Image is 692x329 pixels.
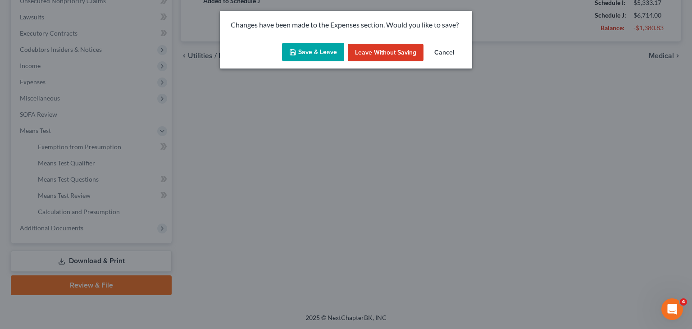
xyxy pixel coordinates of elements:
[348,44,423,62] button: Leave without Saving
[231,20,461,30] p: Changes have been made to the Expenses section. Would you like to save?
[661,298,683,320] iframe: Intercom live chat
[680,298,687,306] span: 4
[282,43,344,62] button: Save & Leave
[427,44,461,62] button: Cancel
